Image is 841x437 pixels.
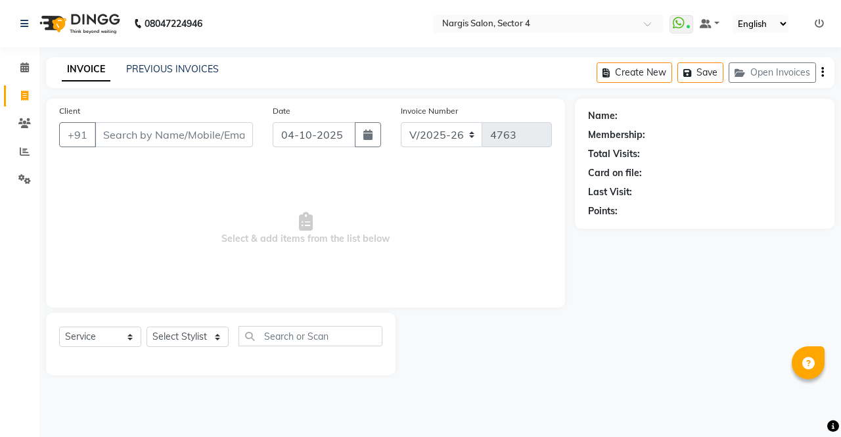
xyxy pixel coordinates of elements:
button: Create New [597,62,672,83]
button: Open Invoices [729,62,816,83]
div: Membership: [588,128,645,142]
label: Client [59,105,80,117]
div: Name: [588,109,618,123]
span: Select & add items from the list below [59,163,552,294]
div: Points: [588,204,618,218]
label: Date [273,105,290,117]
input: Search or Scan [239,326,382,346]
button: +91 [59,122,96,147]
a: PREVIOUS INVOICES [126,63,219,75]
div: Last Visit: [588,185,632,199]
img: logo [34,5,124,42]
div: Card on file: [588,166,642,180]
div: Total Visits: [588,147,640,161]
input: Search by Name/Mobile/Email/Code [95,122,253,147]
b: 08047224946 [145,5,202,42]
iframe: chat widget [786,384,828,424]
label: Invoice Number [401,105,458,117]
a: INVOICE [62,58,110,81]
button: Save [677,62,723,83]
